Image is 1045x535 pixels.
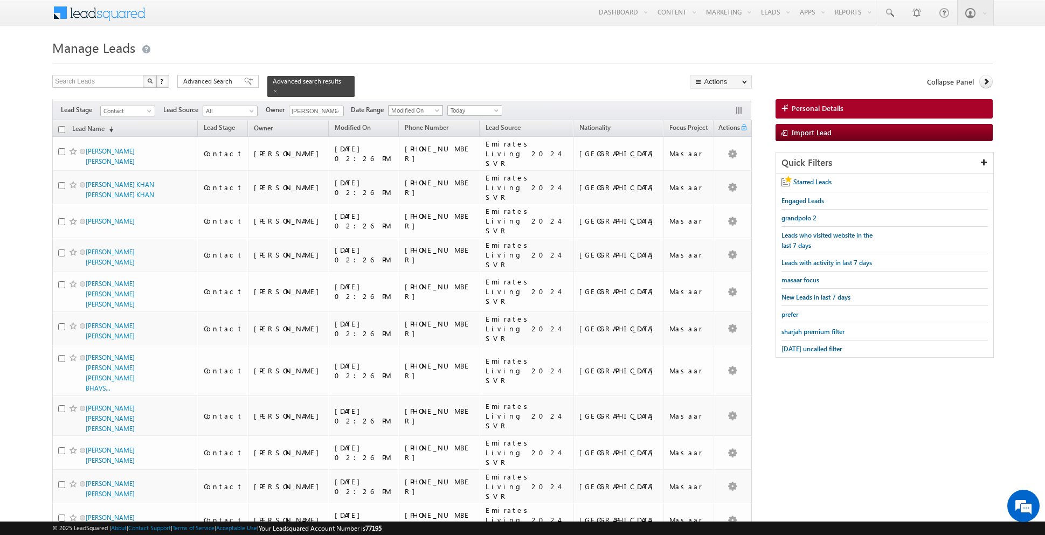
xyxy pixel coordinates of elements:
div: Emirates Living 2024 SVR [486,277,569,306]
div: Masaar [669,216,709,226]
div: Emirates Living 2024 SVR [486,206,569,235]
div: [DATE] 02:26 PM [335,245,394,265]
a: [PERSON_NAME] [PERSON_NAME] [86,480,135,498]
div: [DATE] 02:26 PM [335,510,394,530]
span: Lead Source [486,123,521,131]
a: Nationality [574,122,616,136]
span: grandpolo 2 [781,214,816,222]
span: Lead Source [163,105,203,115]
a: [PERSON_NAME] KHAN [PERSON_NAME] KHAN [86,180,154,199]
span: Collapse Panel [927,77,974,87]
a: [PERSON_NAME] [PERSON_NAME] [PERSON_NAME] [86,404,135,433]
a: [PERSON_NAME] [PERSON_NAME] [86,322,135,340]
div: [GEOGRAPHIC_DATA] [579,250,659,260]
button: Actions [690,75,752,88]
div: [GEOGRAPHIC_DATA] [579,149,659,158]
div: Masaar [669,366,709,376]
div: [GEOGRAPHIC_DATA] [579,324,659,333]
span: Advanced Search [183,77,236,86]
span: (sorted descending) [105,125,113,134]
div: Contact [204,250,243,260]
span: Focus Project [669,123,708,131]
span: Owner [266,105,289,115]
span: Manage Leads [52,39,135,56]
div: [PHONE_NUMBER] [405,477,475,496]
div: [DATE] 02:26 PM [335,319,394,338]
div: [PERSON_NAME] [254,366,324,376]
div: [DATE] 02:26 PM [335,144,394,163]
div: [GEOGRAPHIC_DATA] [579,448,659,457]
a: [PERSON_NAME] HOODBHOY [86,513,135,532]
div: Contact [204,515,243,525]
div: Contact [204,366,243,376]
div: Emirates Living 2024 SVR [486,472,569,501]
div: [PERSON_NAME] [254,216,324,226]
div: Masaar [669,183,709,192]
div: [PERSON_NAME] [254,149,324,158]
div: Masaar [669,515,709,525]
a: [PERSON_NAME] [PERSON_NAME] [86,446,135,464]
span: Today [448,106,499,115]
div: [PHONE_NUMBER] [405,510,475,530]
a: Contact [100,106,155,116]
span: Starred Leads [793,178,832,186]
span: Personal Details [792,103,843,113]
div: Contact [204,216,243,226]
span: sharjah premium filter [781,328,845,336]
div: Contact [204,149,243,158]
div: Emirates Living 2024 SVR [486,139,569,168]
div: [DATE] 02:26 PM [335,443,394,462]
div: Contact [204,183,243,192]
div: Contact [204,287,243,296]
div: [PHONE_NUMBER] [405,406,475,426]
a: Show All Items [329,106,343,117]
div: [DATE] 02:26 PM [335,178,394,197]
div: [PHONE_NUMBER] [405,211,475,231]
span: 77195 [365,524,382,532]
div: [DATE] 02:26 PM [335,282,394,301]
div: [DATE] 02:26 PM [335,406,394,426]
div: Emirates Living 2024 SVR [486,173,569,202]
div: [GEOGRAPHIC_DATA] [579,287,659,296]
input: Check all records [58,126,65,133]
div: Emirates Living 2024 SVR [486,314,569,343]
div: [GEOGRAPHIC_DATA] [579,482,659,491]
button: ? [156,75,169,88]
a: [PERSON_NAME] [86,217,135,225]
div: [PERSON_NAME] [254,324,324,333]
div: Masaar [669,411,709,421]
div: [PERSON_NAME] [254,250,324,260]
a: [PERSON_NAME] [PERSON_NAME] [PERSON_NAME] BHAVS... [86,353,135,392]
a: Modified On [388,105,443,116]
span: © 2025 LeadSquared | | | | | [52,523,382,533]
span: Modified On [389,106,440,115]
span: Leads with activity in last 7 days [781,259,872,267]
div: [GEOGRAPHIC_DATA] [579,515,659,525]
div: [PERSON_NAME] [254,287,324,296]
div: Contact [204,411,243,421]
a: Contact Support [128,524,171,531]
div: [PHONE_NUMBER] [405,282,475,301]
div: [PERSON_NAME] [254,411,324,421]
span: Lead Stage [204,123,235,131]
div: [PERSON_NAME] [254,515,324,525]
a: Personal Details [776,99,993,119]
span: Date Range [351,105,388,115]
div: [PHONE_NUMBER] [405,443,475,462]
a: Lead Source [480,122,526,136]
span: [DATE] uncalled filter [781,345,842,353]
div: [GEOGRAPHIC_DATA] [579,411,659,421]
div: [PHONE_NUMBER] [405,144,475,163]
a: Lead Name(sorted descending) [67,122,119,136]
a: All [203,106,258,116]
div: [GEOGRAPHIC_DATA] [579,366,659,376]
span: Advanced search results [273,77,341,85]
a: Terms of Service [172,524,214,531]
div: [GEOGRAPHIC_DATA] [579,216,659,226]
span: Engaged Leads [781,197,824,205]
a: [PERSON_NAME] [PERSON_NAME] [86,147,135,165]
a: Focus Project [664,122,713,136]
div: [PHONE_NUMBER] [405,245,475,265]
div: [PHONE_NUMBER] [405,178,475,197]
div: [DATE] 02:26 PM [335,477,394,496]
